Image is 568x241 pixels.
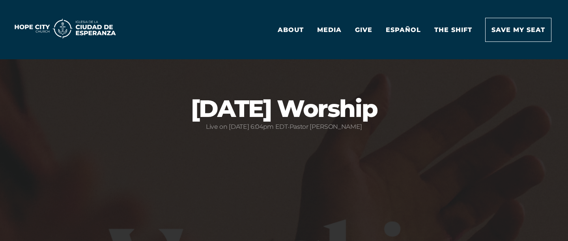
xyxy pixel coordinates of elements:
a: Give [349,18,378,41]
h1: [DATE] Worship [18,97,550,120]
img: 11035415_1725x350_500.png [8,17,122,40]
a: Save my seat [485,18,551,42]
span: Live on [DATE] 6:04pm EDT Pastor [PERSON_NAME] [206,123,362,132]
a: About [272,18,310,41]
span: • [288,124,290,130]
a: Español [380,18,427,41]
a: The Shift [428,18,478,41]
a: Media [311,18,348,41]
